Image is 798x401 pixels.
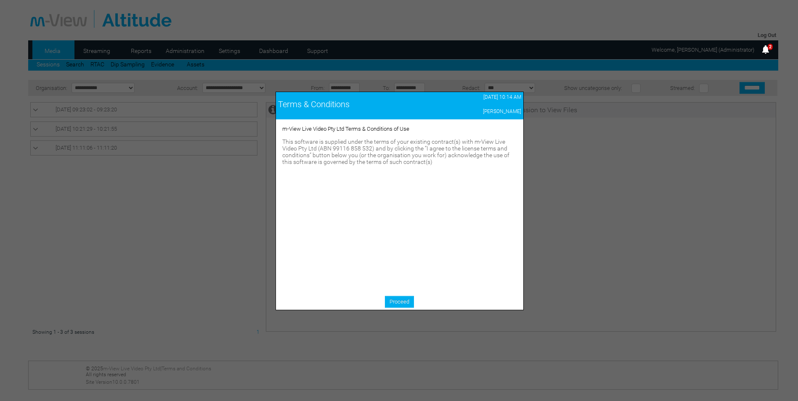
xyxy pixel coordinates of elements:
[278,99,432,109] div: Terms & Conditions
[434,106,523,116] td: [PERSON_NAME]
[768,44,773,50] span: 2
[385,296,414,308] a: Proceed
[282,138,509,165] span: This software is supplied under the terms of your existing contract(s) with m-View Live Video Pty...
[282,126,409,132] span: m-View Live Video Pty Ltd Terms & Conditions of Use
[434,92,523,102] td: [DATE] 10:14 AM
[761,45,771,55] img: bell25.png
